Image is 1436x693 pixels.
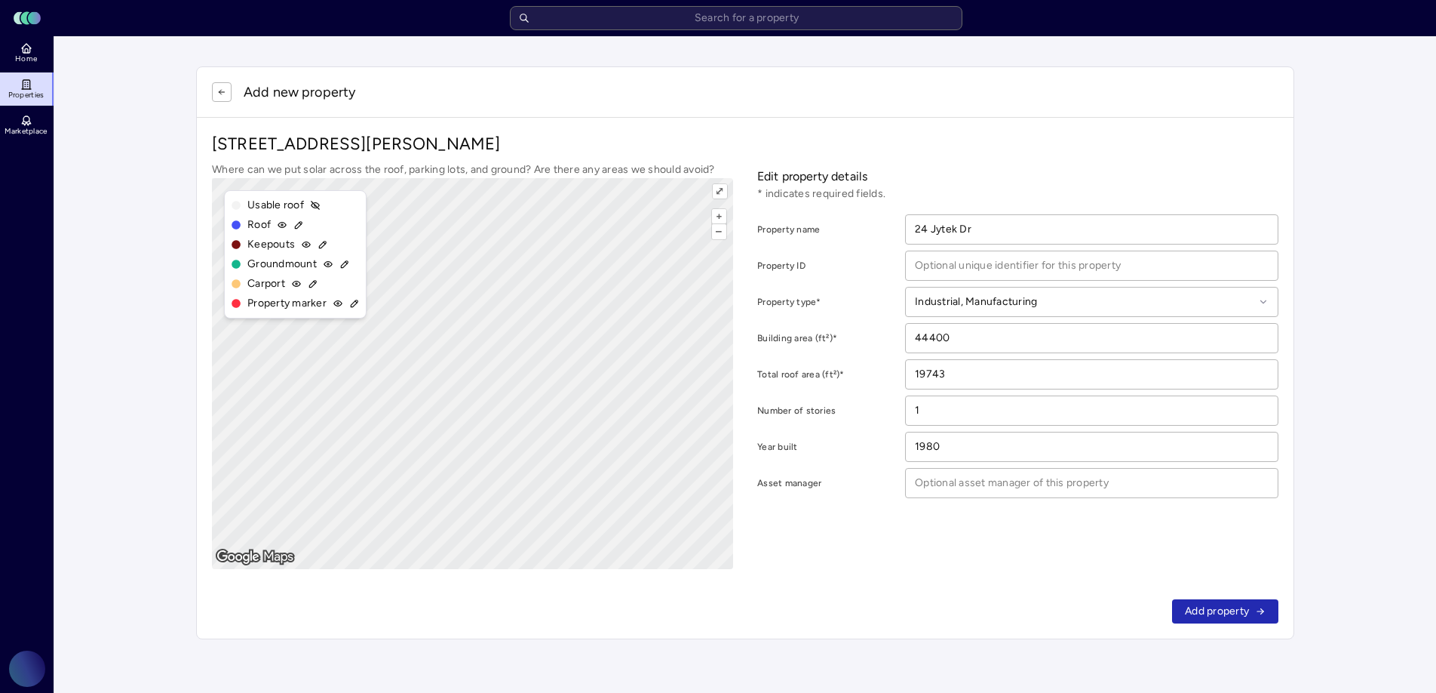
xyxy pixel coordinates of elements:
label: Number of stories [757,403,902,418]
span: Roof [247,217,271,233]
span: Groundmount [247,256,317,273]
span: Carport [247,276,285,292]
span: Home [15,54,37,63]
p: Where can we put solar across the roof, parking lots, and ground? Are there any areas we should a... [212,162,733,178]
button: ⤢ [713,184,727,199]
p: * indicates required fields. [757,186,1278,202]
span: Marketplace [5,127,47,136]
p: Edit property details [757,168,1278,186]
span: Property marker [247,295,327,312]
input: Optional asset manager of this property [906,469,1278,497]
label: Building area (ft²)* [757,331,902,346]
label: Total roof area (ft²)* [757,367,902,382]
label: Year built [757,439,902,454]
p: Add new property [244,82,355,102]
label: Asset manager [757,476,902,491]
button: Add property [1172,599,1278,624]
p: [STREET_ADDRESS][PERSON_NAME] [212,133,1278,156]
button: + [712,209,726,223]
button: – [712,224,726,239]
input: Optional unique identifier for this property [906,251,1278,280]
span: Usable roof [247,197,304,214]
span: Properties [8,91,44,100]
label: Property ID [757,258,902,273]
label: Property type* [757,294,902,310]
label: Property name [757,222,902,237]
input: Search for a property [510,6,962,30]
span: Add property [1185,603,1249,620]
span: Keepouts [247,236,295,253]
